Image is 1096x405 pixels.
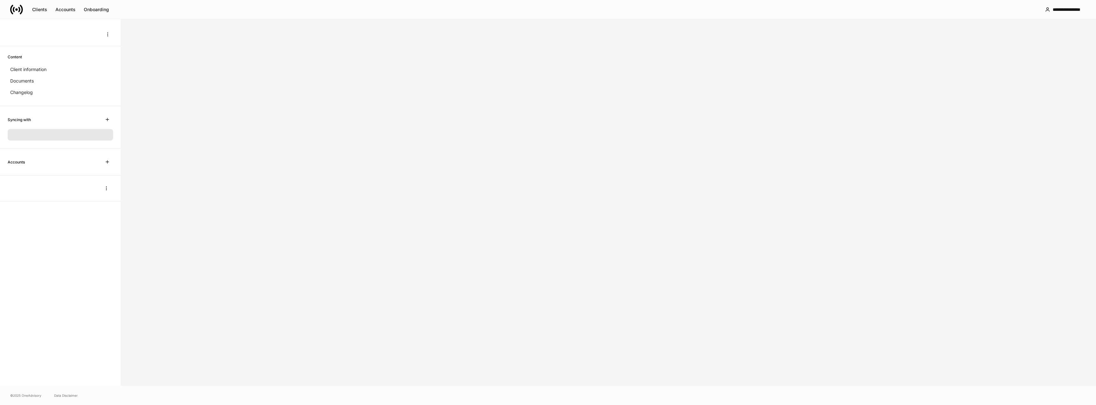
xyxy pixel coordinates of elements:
p: Documents [10,78,34,84]
a: Changelog [8,87,113,98]
span: © 2025 OneAdvisory [10,393,41,398]
h6: Syncing with [8,117,31,123]
button: Accounts [51,4,80,15]
h6: Content [8,54,22,60]
a: Data Disclaimer [54,393,78,398]
div: Onboarding [84,7,109,12]
button: Onboarding [80,4,113,15]
div: Accounts [55,7,76,12]
p: Changelog [10,89,33,96]
div: Clients [32,7,47,12]
button: Clients [28,4,51,15]
p: Client information [10,66,47,73]
a: Client information [8,64,113,75]
a: Documents [8,75,113,87]
h6: Accounts [8,159,25,165]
